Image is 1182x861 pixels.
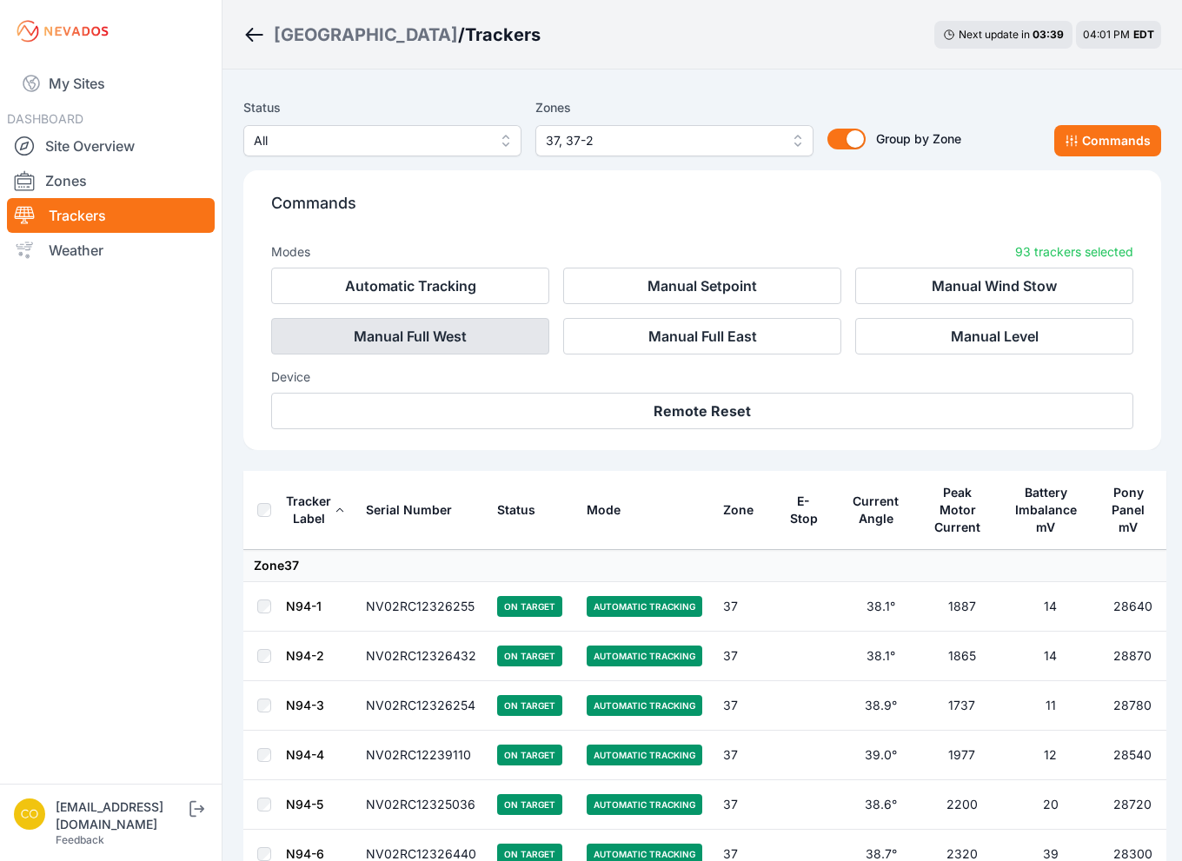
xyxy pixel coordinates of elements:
a: N94-3 [286,698,324,712]
a: [GEOGRAPHIC_DATA] [274,23,458,47]
img: Nevados [14,17,111,45]
td: NV02RC12326255 [355,582,487,632]
div: Pony Panel mV [1109,484,1148,536]
a: N94-4 [286,747,324,762]
div: 03 : 39 [1033,28,1064,42]
span: Automatic Tracking [587,596,702,617]
span: DASHBOARD [7,111,83,126]
td: 38.6° [840,780,921,830]
a: Trackers [7,198,215,233]
td: NV02RC12325036 [355,780,487,830]
span: Automatic Tracking [587,794,702,815]
td: 28640 [1099,582,1166,632]
span: On Target [497,596,562,617]
h3: Modes [271,243,310,261]
td: 14 [1002,582,1099,632]
a: Weather [7,233,215,268]
div: Zone [723,501,754,519]
h3: Trackers [465,23,541,47]
td: 39.0° [840,731,921,780]
td: 28720 [1099,780,1166,830]
button: Tracker Label [286,480,345,540]
td: 37 [713,681,778,731]
span: Automatic Tracking [587,745,702,765]
label: Status [243,97,521,118]
a: N94-1 [286,599,322,613]
button: Manual Wind Stow [855,268,1133,304]
td: 37 [713,731,778,780]
td: 37 [713,632,778,681]
td: NV02RC12239110 [355,731,487,780]
td: 11 [1002,681,1099,731]
a: Feedback [56,833,104,846]
button: Remote Reset [271,393,1133,429]
td: 28780 [1099,681,1166,731]
button: Peak Motor Current [932,472,992,548]
div: E-Stop [788,493,819,527]
a: N94-5 [286,797,323,811]
div: Mode [587,501,621,519]
td: 12 [1002,731,1099,780]
td: 37 [713,780,778,830]
span: Group by Zone [876,131,961,146]
span: 04:01 PM [1083,28,1130,41]
p: 93 trackers selected [1015,243,1133,261]
h3: Device [271,368,1133,386]
td: 1737 [921,681,1002,731]
div: Battery Imbalance mV [1013,484,1079,536]
td: 14 [1002,632,1099,681]
button: Pony Panel mV [1109,472,1156,548]
button: Current Angle [851,480,911,540]
td: Zone 37 [243,550,1166,582]
a: My Sites [7,63,215,104]
span: On Target [497,695,562,716]
td: 38.1° [840,582,921,632]
nav: Breadcrumb [243,12,541,57]
span: / [458,23,465,47]
a: Zones [7,163,215,198]
span: 37, 37-2 [546,130,779,151]
div: Serial Number [366,501,452,519]
a: Site Overview [7,129,215,163]
p: Commands [271,191,1133,229]
button: Serial Number [366,489,466,531]
td: 37 [713,582,778,632]
span: EDT [1133,28,1154,41]
td: 28540 [1099,731,1166,780]
button: Manual Full West [271,318,549,354]
div: Peak Motor Current [932,484,984,536]
div: Tracker Label [286,493,331,527]
span: Automatic Tracking [587,646,702,666]
div: Status [497,501,535,519]
button: Battery Imbalance mV [1013,472,1088,548]
button: Status [497,489,549,531]
td: 1887 [921,582,1002,632]
button: All [243,125,521,156]
button: E-Stop [788,480,830,540]
button: Mode [587,489,634,531]
span: All [254,130,487,151]
button: Commands [1054,125,1161,156]
td: 38.1° [840,632,921,681]
td: 1977 [921,731,1002,780]
td: 1865 [921,632,1002,681]
td: 20 [1002,780,1099,830]
a: N94-6 [286,846,324,861]
span: On Target [497,646,562,666]
img: controlroomoperator@invenergy.com [14,798,45,830]
span: On Target [497,745,562,765]
button: 37, 37-2 [535,125,813,156]
button: Automatic Tracking [271,268,549,304]
td: 38.9° [840,681,921,731]
td: NV02RC12326254 [355,681,487,731]
span: On Target [497,794,562,815]
td: 2200 [921,780,1002,830]
span: Next update in [959,28,1030,41]
button: Manual Full East [563,318,841,354]
span: Automatic Tracking [587,695,702,716]
div: [EMAIL_ADDRESS][DOMAIN_NAME] [56,798,186,833]
td: NV02RC12326432 [355,632,487,681]
td: 28870 [1099,632,1166,681]
button: Manual Level [855,318,1133,354]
